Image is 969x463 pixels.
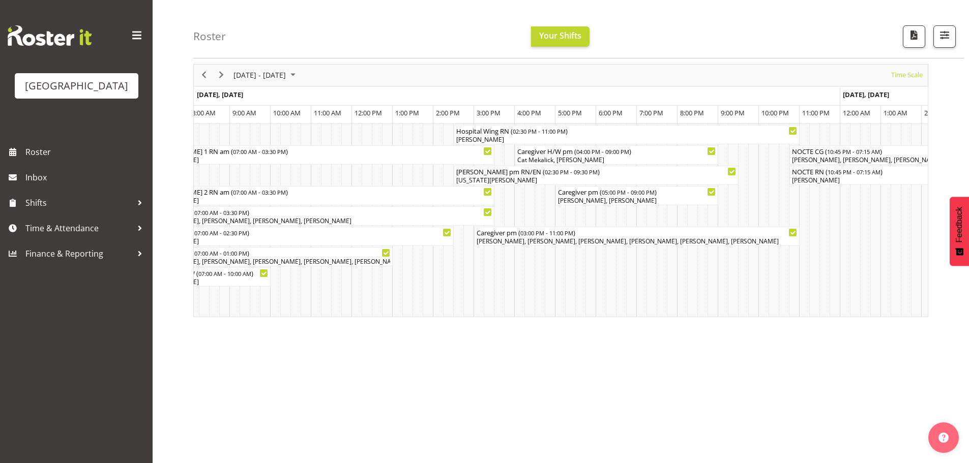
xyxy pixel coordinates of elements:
span: Time & Attendance [25,221,132,236]
div: Caregiver am Begin From Wednesday, October 29, 2025 at 7:00:00 AM GMT+13:00 Ends At Wednesday, Oc... [149,247,393,266]
div: [PERSON_NAME], [PERSON_NAME], [PERSON_NAME], [PERSON_NAME] [151,217,492,226]
span: 5:00 PM [558,108,582,117]
span: Roster [25,144,148,160]
button: Next [215,69,228,81]
div: Caregiver am ( ) [151,207,492,217]
span: 9:00 PM [721,108,745,117]
div: Caregiver am ( ) [151,227,451,237]
span: 12:00 PM [355,108,382,117]
img: help-xxl-2.png [938,433,949,443]
div: Caregiver H/W pm ( ) [517,146,716,156]
span: 7:00 PM [639,108,663,117]
button: Filter Shifts [933,25,956,48]
span: Finance & Reporting [25,246,132,261]
span: 8:00 PM [680,108,704,117]
div: [PERSON_NAME], [PERSON_NAME] [558,196,716,205]
img: Rosterit website logo [8,25,92,46]
div: next period [213,65,230,86]
span: 02:30 PM - 11:00 PM [513,127,566,135]
span: 10:00 AM [273,108,301,117]
div: [PERSON_NAME] [456,135,797,144]
div: Caregiver H/W ( ) [151,268,268,278]
span: 2:00 PM [436,108,460,117]
span: 8:00 AM [192,108,216,117]
div: Caregiver am Begin From Wednesday, October 29, 2025 at 7:00:00 AM GMT+13:00 Ends At Wednesday, Oc... [149,227,454,246]
span: 07:00 AM - 03:30 PM [233,188,286,196]
span: 1:00 PM [395,108,419,117]
div: Cat Mekalick, [PERSON_NAME] [517,156,716,165]
div: [PERSON_NAME] [151,196,492,205]
span: 02:30 PM - 09:30 PM [545,168,598,176]
span: 12:00 AM [843,108,870,117]
span: Your Shifts [539,30,581,41]
div: Caregiver H/W Begin From Wednesday, October 29, 2025 at 7:00:00 AM GMT+13:00 Ends At Wednesday, O... [149,267,271,287]
span: Shifts [25,195,132,210]
span: 07:00 AM - 03:30 PM [194,208,247,217]
div: Caregiver pm Begin From Wednesday, October 29, 2025 at 3:00:00 PM GMT+13:00 Ends At Wednesday, Oc... [474,227,800,246]
span: [DATE], [DATE] [843,90,889,99]
div: Caregiver pm ( ) [558,187,716,197]
span: [DATE], [DATE] [197,90,243,99]
span: 11:00 PM [802,108,830,117]
span: 9:00 AM [232,108,256,117]
div: [PERSON_NAME] [151,237,451,246]
div: Ressie pm RN/EN Begin From Wednesday, October 29, 2025 at 2:30:00 PM GMT+13:00 Ends At Wednesday,... [454,166,739,185]
span: 07:00 AM - 03:30 PM [233,147,286,156]
span: 2:00 AM [924,108,948,117]
span: 03:00 PM - 11:00 PM [520,229,573,237]
div: [GEOGRAPHIC_DATA] [25,78,128,94]
span: 11:00 AM [314,108,341,117]
span: 10:45 PM - 07:15 AM [827,147,880,156]
div: [PERSON_NAME] 2 RN am ( ) [151,187,492,197]
span: 3:00 PM [477,108,501,117]
span: Feedback [955,207,964,242]
button: Feedback - Show survey [950,197,969,266]
span: 1:00 AM [884,108,907,117]
button: Previous [197,69,211,81]
div: Ressie 1 RN am Begin From Wednesday, October 29, 2025 at 7:00:00 AM GMT+13:00 Ends At Wednesday, ... [149,145,494,165]
div: Hospital Wing RN Begin From Wednesday, October 29, 2025 at 2:30:00 PM GMT+13:00 Ends At Wednesday... [454,125,800,144]
span: Time Scale [890,69,924,81]
div: Caregiver am ( ) [151,248,390,258]
span: [DATE] - [DATE] [232,69,287,81]
span: 07:00 AM - 02:30 PM [194,229,247,237]
div: previous period [195,65,213,86]
div: [PERSON_NAME], [PERSON_NAME], [PERSON_NAME], [PERSON_NAME], [PERSON_NAME], [PERSON_NAME], [PERSON... [151,257,390,266]
div: Oct 27 - Nov 02, 2025 [230,65,302,86]
div: Ressie 2 RN am Begin From Wednesday, October 29, 2025 at 7:00:00 AM GMT+13:00 Ends At Wednesday, ... [149,186,494,205]
div: [PERSON_NAME] 1 RN am ( ) [151,146,492,156]
span: 07:00 AM - 10:00 AM [198,269,251,277]
h4: Roster [193,30,226,42]
div: [PERSON_NAME] pm RN/EN ( ) [456,166,736,176]
div: Caregiver pm ( ) [477,227,797,237]
div: Caregiver am Begin From Wednesday, October 29, 2025 at 7:00:00 AM GMT+13:00 Ends At Wednesday, Oc... [149,206,494,226]
span: Inbox [25,170,148,185]
div: [PERSON_NAME], [PERSON_NAME], [PERSON_NAME], [PERSON_NAME], [PERSON_NAME], [PERSON_NAME] [477,237,797,246]
div: Timeline Week of October 27, 2025 [193,64,928,317]
span: 10:00 PM [761,108,789,117]
span: 4:00 PM [517,108,541,117]
div: [PERSON_NAME] [151,277,268,287]
div: [PERSON_NAME] [151,156,492,165]
button: Download a PDF of the roster according to the set date range. [903,25,925,48]
span: 07:00 AM - 01:00 PM [194,249,247,257]
button: October 2025 [232,69,300,81]
span: 10:45 PM - 07:15 AM [828,168,880,176]
div: Caregiver pm Begin From Wednesday, October 29, 2025 at 5:00:00 PM GMT+13:00 Ends At Wednesday, Oc... [555,186,718,205]
span: 6:00 PM [599,108,623,117]
button: Time Scale [890,69,925,81]
div: Caregiver H/W pm Begin From Wednesday, October 29, 2025 at 4:00:00 PM GMT+13:00 Ends At Wednesday... [515,145,718,165]
div: [US_STATE][PERSON_NAME] [456,176,736,185]
button: Your Shifts [531,26,590,47]
span: 05:00 PM - 09:00 PM [602,188,655,196]
span: 04:00 PM - 09:00 PM [576,147,629,156]
div: Hospital Wing RN ( ) [456,126,797,136]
